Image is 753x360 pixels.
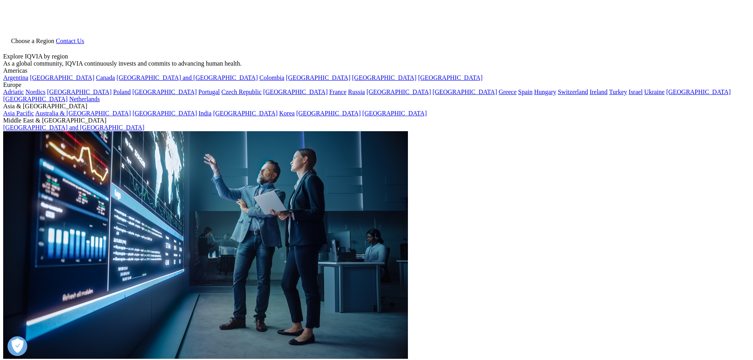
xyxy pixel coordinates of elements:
[609,89,627,95] a: Turkey
[3,74,28,81] a: Argentina
[296,110,360,117] a: [GEOGRAPHIC_DATA]
[279,110,294,117] a: Korea
[213,110,277,117] a: [GEOGRAPHIC_DATA]
[113,89,130,95] a: Poland
[628,89,643,95] a: Israel
[69,96,100,102] a: Netherlands
[96,74,115,81] a: Canada
[329,89,347,95] a: France
[3,60,750,67] div: As a global community, IQVIA continuously invests and commits to advancing human health.
[366,89,431,95] a: [GEOGRAPHIC_DATA]
[286,74,350,81] a: [GEOGRAPHIC_DATA]
[132,89,197,95] a: [GEOGRAPHIC_DATA]
[56,38,84,44] a: Contact Us
[558,89,588,95] a: Switzerland
[11,38,54,44] span: Choose a Region
[590,89,608,95] a: Ireland
[198,89,220,95] a: Portugal
[8,336,27,356] button: Abrir preferências
[25,89,45,95] a: Nordics
[348,89,365,95] a: Russia
[418,74,483,81] a: [GEOGRAPHIC_DATA]
[3,67,750,74] div: Americas
[3,89,24,95] a: Adriatic
[47,89,111,95] a: [GEOGRAPHIC_DATA]
[263,89,328,95] a: [GEOGRAPHIC_DATA]
[3,81,750,89] div: Europe
[132,110,197,117] a: [GEOGRAPHIC_DATA]
[198,110,211,117] a: India
[3,53,750,60] div: Explore IQVIA by region
[30,74,94,81] a: [GEOGRAPHIC_DATA]
[362,110,427,117] a: [GEOGRAPHIC_DATA]
[3,124,144,131] a: [GEOGRAPHIC_DATA] and [GEOGRAPHIC_DATA]
[518,89,532,95] a: Spain
[3,117,750,124] div: Middle East & [GEOGRAPHIC_DATA]
[3,96,68,102] a: [GEOGRAPHIC_DATA]
[35,110,131,117] a: Australia & [GEOGRAPHIC_DATA]
[3,131,408,359] img: 2093_analyzing-data-using-big-screen-display-and-laptop.png
[117,74,258,81] a: [GEOGRAPHIC_DATA] and [GEOGRAPHIC_DATA]
[3,103,750,110] div: Asia & [GEOGRAPHIC_DATA]
[3,110,34,117] a: Asia Pacific
[352,74,417,81] a: [GEOGRAPHIC_DATA]
[498,89,516,95] a: Greece
[666,89,730,95] a: [GEOGRAPHIC_DATA]
[221,89,262,95] a: Czech Republic
[432,89,497,95] a: [GEOGRAPHIC_DATA]
[259,74,284,81] a: Colombia
[644,89,665,95] a: Ukraine
[534,89,556,95] a: Hungary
